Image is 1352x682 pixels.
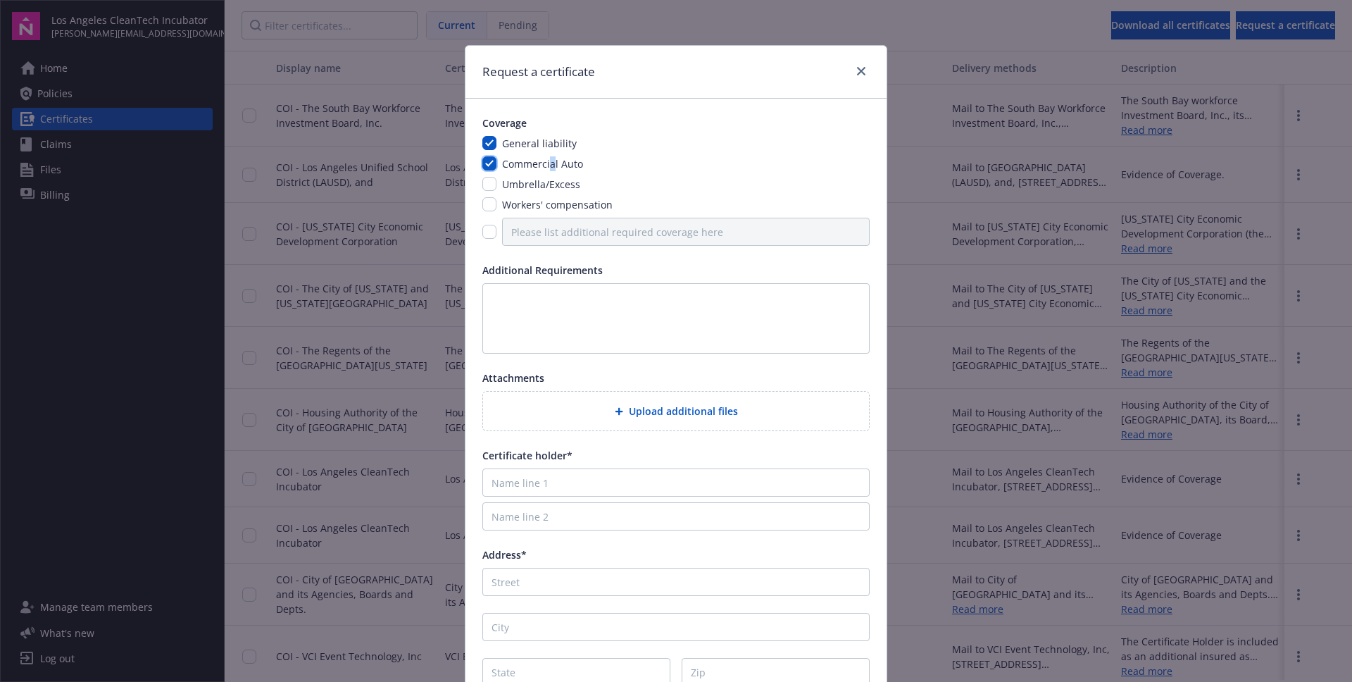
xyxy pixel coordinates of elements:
span: Umbrella/Excess [502,178,580,191]
h1: Request a certificate [482,63,595,81]
input: Street [482,568,870,596]
span: Commercial Auto [502,157,583,170]
input: Name line 1 [482,469,870,497]
span: Coverage [482,116,527,130]
span: Additional Requirements [482,263,603,277]
span: General liability [502,137,577,150]
input: Name line 2 [482,502,870,531]
div: Upload additional files [482,391,870,431]
span: Attachments [482,371,544,385]
span: Certificate holder* [482,449,572,462]
a: close [853,63,870,80]
input: City [482,613,870,641]
span: Upload additional files [629,404,738,418]
span: Workers' compensation [502,198,613,211]
span: Address* [482,548,527,562]
input: Please list additional required coverage here [502,218,870,246]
